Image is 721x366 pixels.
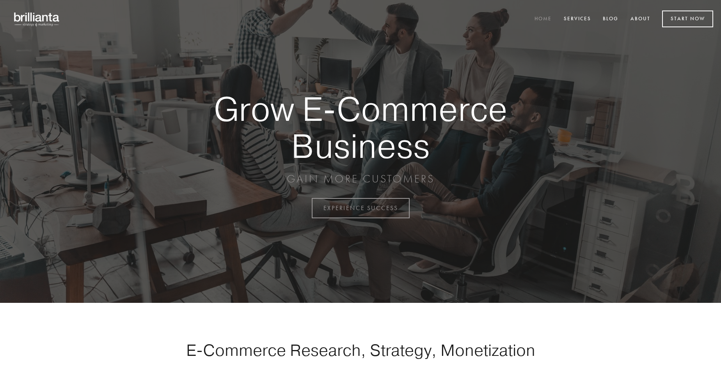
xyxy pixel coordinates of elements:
a: EXPERIENCE SUCCESS [312,198,410,218]
a: About [625,13,655,26]
a: Home [529,13,557,26]
a: Services [559,13,596,26]
a: Start Now [662,11,713,27]
a: Blog [598,13,623,26]
strong: Grow E-Commerce Business [186,90,535,164]
img: brillianta - research, strategy, marketing [8,8,66,30]
h1: E-Commerce Research, Strategy, Monetization [162,340,559,360]
p: GAIN MORE CUSTOMERS [186,172,535,186]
